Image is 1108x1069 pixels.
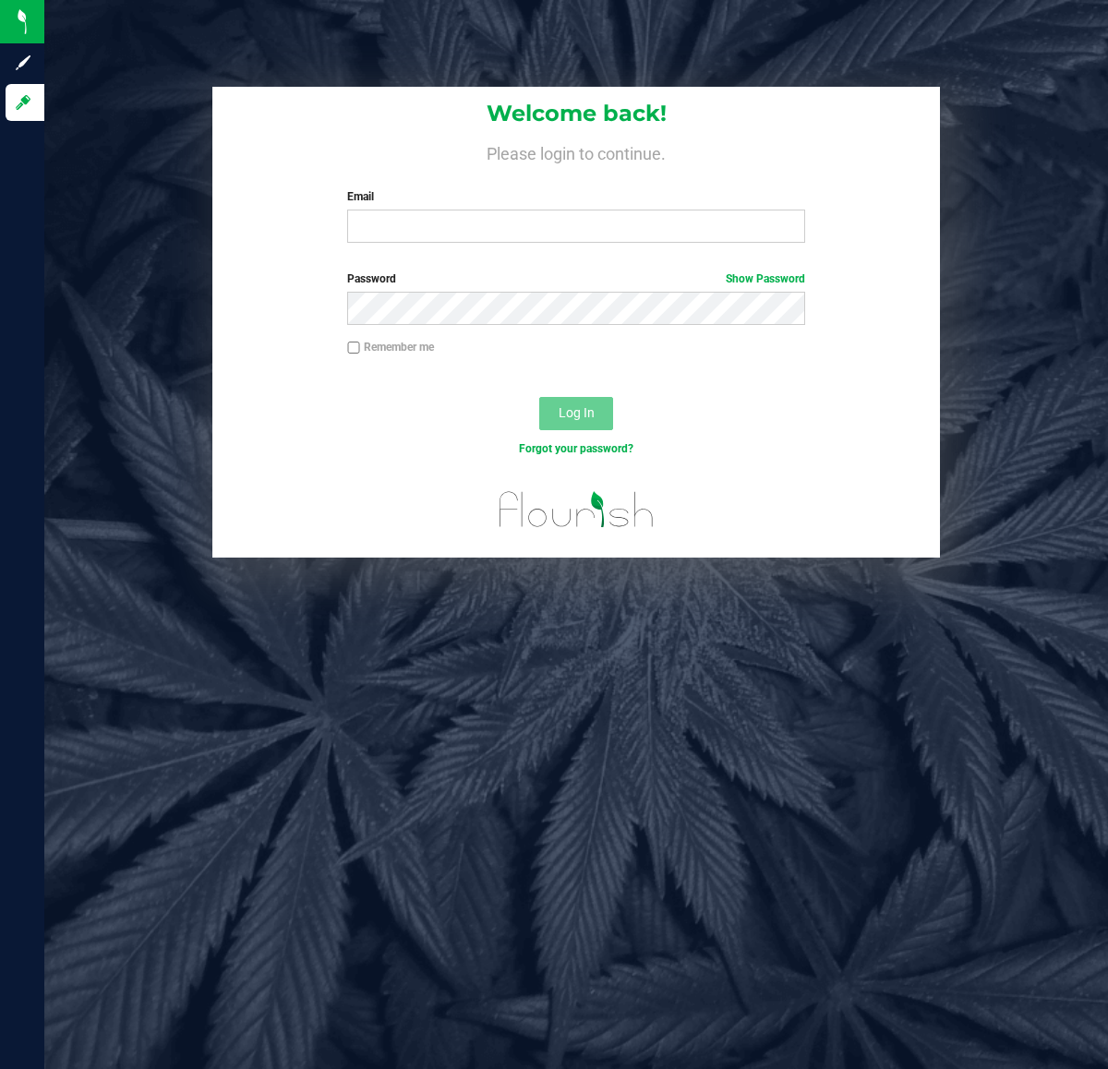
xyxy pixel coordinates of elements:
button: Log In [539,397,613,430]
a: Forgot your password? [519,442,633,455]
h4: Please login to continue. [212,140,940,162]
h1: Welcome back! [212,102,940,126]
span: Password [347,272,396,285]
a: Show Password [726,272,805,285]
input: Remember me [347,342,360,354]
img: flourish_logo.svg [486,476,668,543]
label: Remember me [347,339,434,355]
inline-svg: Log in [14,93,32,112]
span: Log In [559,405,595,420]
label: Email [347,188,804,205]
inline-svg: Sign up [14,54,32,72]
